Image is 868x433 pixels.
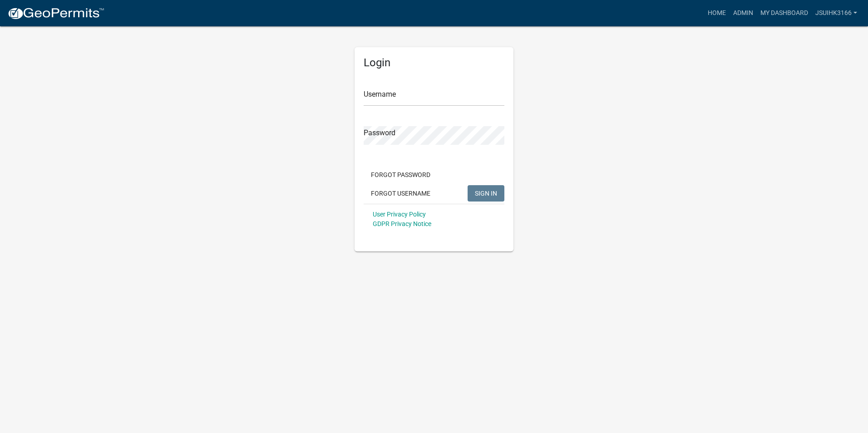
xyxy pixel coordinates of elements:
a: My Dashboard [757,5,812,22]
button: SIGN IN [468,185,504,202]
a: Home [704,5,730,22]
span: SIGN IN [475,189,497,197]
h5: Login [364,56,504,69]
button: Forgot Username [364,185,438,202]
a: User Privacy Policy [373,211,426,218]
a: Admin [730,5,757,22]
a: GDPR Privacy Notice [373,220,431,227]
button: Forgot Password [364,167,438,183]
a: Jsuihk3166 [812,5,861,22]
